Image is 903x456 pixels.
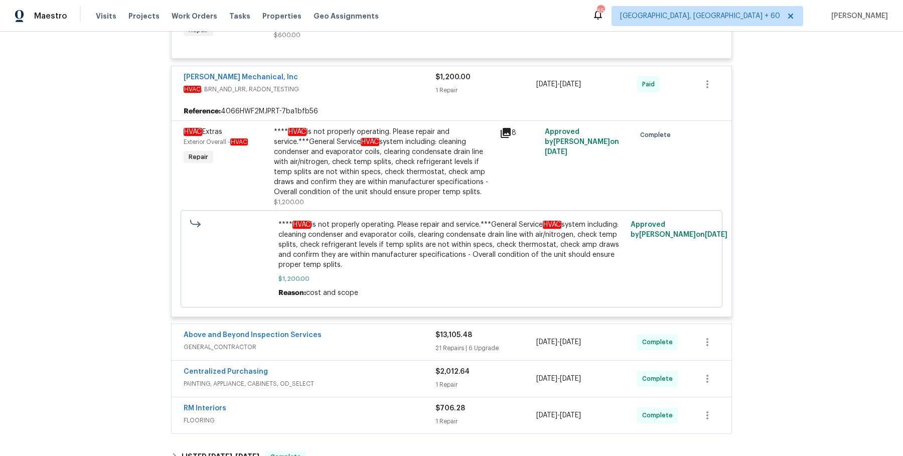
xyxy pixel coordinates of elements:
[560,81,581,88] span: [DATE]
[314,11,379,21] span: Geo Assignments
[262,11,302,21] span: Properties
[184,379,435,389] span: PAINTING, APPLIANCE, CABINETS, OD_SELECT
[705,231,727,238] span: [DATE]
[500,127,539,139] div: 8
[536,81,557,88] span: [DATE]
[640,130,675,140] span: Complete
[184,74,298,81] a: [PERSON_NAME] Mechanical, Inc
[230,138,248,145] em: HVAC
[128,11,160,21] span: Projects
[642,410,677,420] span: Complete
[435,343,536,353] div: 21 Repairs | 6 Upgrade
[184,139,248,145] span: Exterior Overall -
[642,79,659,89] span: Paid
[435,74,471,81] span: $1,200.00
[184,106,221,116] b: Reference:
[361,138,379,146] em: HVAC
[184,405,226,412] a: RM Interiors
[536,374,581,384] span: -
[229,13,250,20] span: Tasks
[184,84,435,94] span: , BRN_AND_LRR, RADON_TESTING
[642,374,677,384] span: Complete
[435,416,536,426] div: 1 Repair
[184,342,435,352] span: GENERAL_CONTRACTOR
[274,127,494,197] div: **** is not properly operating. Please repair and service.***General Service system including: cl...
[278,220,625,270] span: **** is not properly operating. Please repair and service.***General Service system including: cl...
[536,337,581,347] span: -
[560,339,581,346] span: [DATE]
[536,79,581,89] span: -
[274,32,300,38] span: $600.00
[184,128,222,136] span: Extras
[435,380,536,390] div: 1 Repair
[536,339,557,346] span: [DATE]
[545,128,619,156] span: Approved by [PERSON_NAME] on
[184,86,201,93] em: HVAC
[184,368,268,375] a: Centralized Purchasing
[597,6,604,16] div: 659
[536,375,557,382] span: [DATE]
[274,199,304,205] span: $1,200.00
[278,274,625,284] span: $1,200.00
[631,221,727,238] span: Approved by [PERSON_NAME] on
[34,11,67,21] span: Maestro
[172,102,731,120] div: 4066HWF2MJPRT-7ba1bfb56
[545,148,567,156] span: [DATE]
[435,332,472,339] span: $13,105.48
[620,11,780,21] span: [GEOGRAPHIC_DATA], [GEOGRAPHIC_DATA] + 60
[560,412,581,419] span: [DATE]
[185,152,212,162] span: Repair
[184,332,322,339] a: Above and Beyond Inspection Services
[278,289,306,296] span: Reason:
[642,337,677,347] span: Complete
[96,11,116,21] span: Visits
[292,221,311,229] em: HVAC
[435,85,536,95] div: 1 Repair
[306,289,358,296] span: cost and scope
[184,128,202,136] em: HVAC
[536,412,557,419] span: [DATE]
[184,415,435,425] span: FLOORING
[435,405,465,412] span: $706.28
[827,11,888,21] span: [PERSON_NAME]
[172,11,217,21] span: Work Orders
[288,128,307,136] em: HVAC
[536,410,581,420] span: -
[543,221,561,229] em: HVAC
[435,368,470,375] span: $2,012.64
[560,375,581,382] span: [DATE]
